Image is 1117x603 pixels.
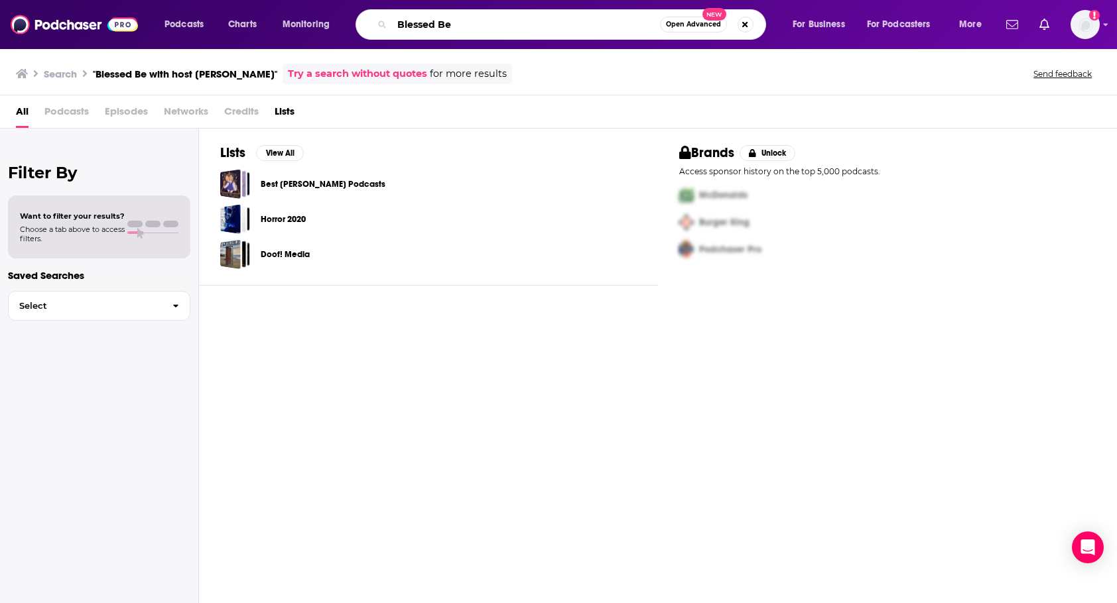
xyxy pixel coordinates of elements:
a: Best Harry Potter Podcasts [220,169,250,199]
img: First Pro Logo [674,182,699,209]
button: View All [256,145,304,161]
img: User Profile [1071,10,1100,39]
a: Doof! Media [220,239,250,269]
span: New [702,8,726,21]
a: Charts [220,14,265,35]
button: Show profile menu [1071,10,1100,39]
span: Podcasts [44,101,89,128]
a: Horror 2020 [220,204,250,234]
span: for more results [430,66,507,82]
button: open menu [950,14,998,35]
span: Episodes [105,101,148,128]
button: open menu [783,14,862,35]
span: Charts [228,15,257,34]
span: Select [9,301,162,310]
p: Saved Searches [8,269,190,282]
h2: Filter By [8,163,190,182]
a: ListsView All [220,144,304,161]
button: Send feedback [1029,68,1096,80]
svg: Add a profile image [1089,10,1100,21]
h3: Search [44,68,77,80]
h2: Lists [220,144,245,161]
a: Try a search without quotes [288,66,427,82]
span: Burger King [699,217,750,228]
span: More [959,15,982,34]
button: open menu [155,14,221,35]
a: Show notifications dropdown [1034,13,1055,36]
div: Search podcasts, credits, & more... [368,9,779,40]
a: All [16,101,29,128]
a: Lists [275,101,295,128]
span: Podcasts [164,15,204,34]
a: Show notifications dropdown [1001,13,1023,36]
h2: Brands [679,144,734,161]
a: Best [PERSON_NAME] Podcasts [261,177,385,192]
span: Networks [164,101,208,128]
span: Choose a tab above to access filters. [20,225,125,243]
a: Horror 2020 [261,212,306,227]
span: Monitoring [283,15,330,34]
button: Select [8,291,190,321]
div: Open Intercom Messenger [1072,531,1104,563]
h3: "Blessed Be with host [PERSON_NAME]" [93,68,277,80]
a: Doof! Media [261,247,310,262]
button: Unlock [740,145,796,161]
button: open menu [858,14,950,35]
span: Open Advanced [666,21,721,28]
p: Access sponsor history on the top 5,000 podcasts. [679,166,1096,176]
img: Podchaser - Follow, Share and Rate Podcasts [11,12,138,37]
span: Want to filter your results? [20,211,125,221]
img: Second Pro Logo [674,209,699,236]
span: For Podcasters [867,15,931,34]
span: Credits [224,101,259,128]
input: Search podcasts, credits, & more... [392,14,660,35]
span: Podchaser Pro [699,244,761,255]
span: McDonalds [699,190,748,201]
span: For Business [793,15,845,34]
button: Open AdvancedNew [660,17,727,32]
span: Logged in as BenLaurro [1071,10,1100,39]
button: open menu [273,14,347,35]
img: Third Pro Logo [674,236,699,263]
